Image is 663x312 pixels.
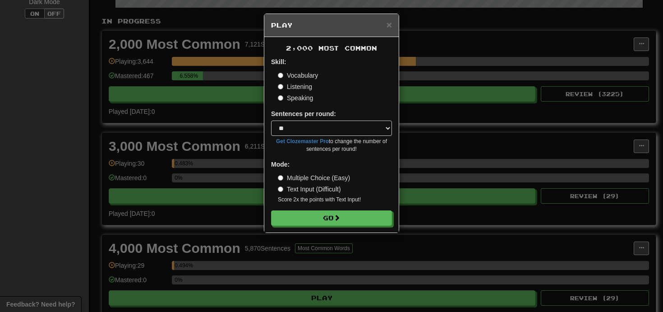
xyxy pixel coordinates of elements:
input: Multiple Choice (Easy) [278,175,283,181]
input: Vocabulary [278,73,283,78]
strong: Mode: [271,161,290,168]
label: Listening [278,82,312,91]
strong: Skill: [271,58,286,65]
span: × [387,19,392,30]
label: Text Input (Difficult) [278,185,341,194]
input: Listening [278,84,283,89]
label: Vocabulary [278,71,318,80]
small: to change the number of sentences per round! [271,138,392,153]
button: Go [271,210,392,226]
label: Speaking [278,93,313,102]
input: Text Input (Difficult) [278,186,283,192]
h5: Play [271,21,392,30]
label: Sentences per round: [271,109,336,118]
small: Score 2x the points with Text Input ! [278,196,392,204]
span: 2,000 Most Common [286,44,377,52]
button: Close [387,20,392,29]
label: Multiple Choice (Easy) [278,173,350,182]
a: Get Clozemaster Pro [276,138,329,144]
input: Speaking [278,95,283,101]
